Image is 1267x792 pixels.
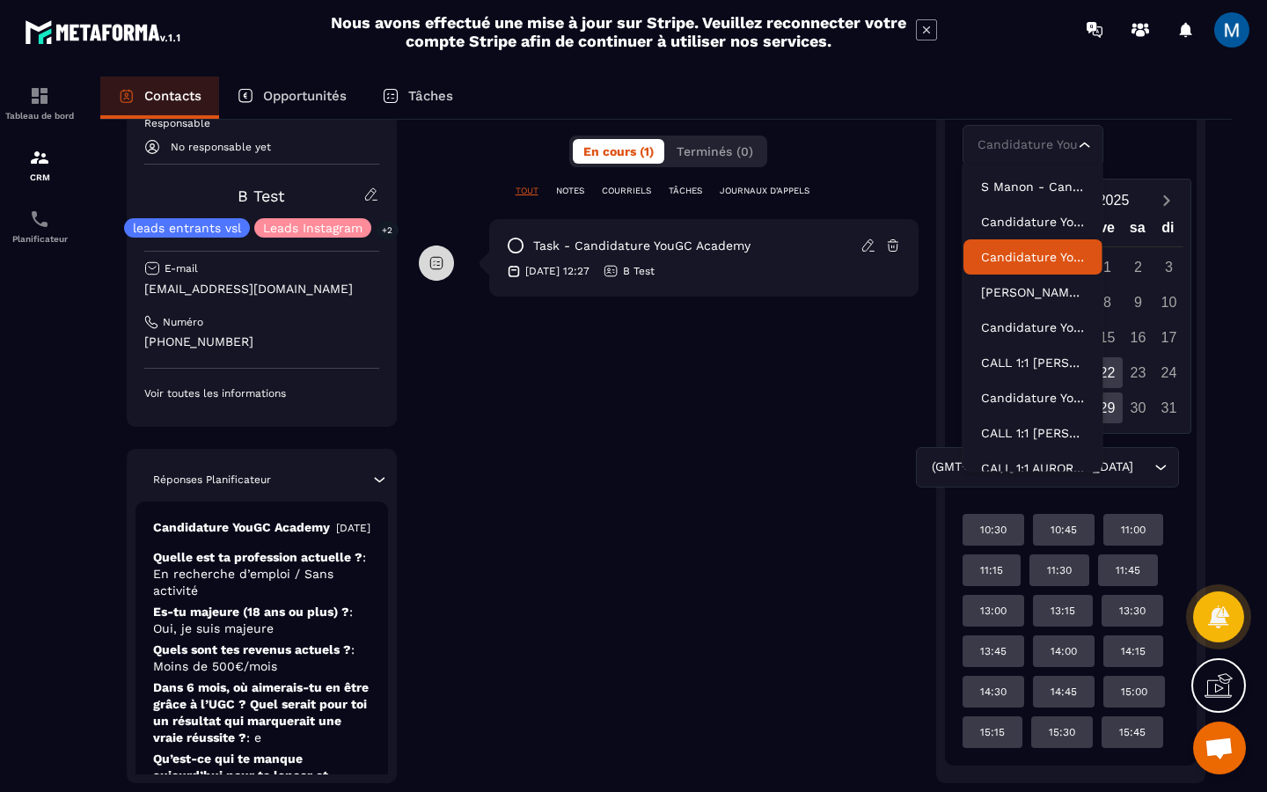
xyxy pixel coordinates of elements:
button: Open years overlay [1077,185,1151,216]
div: 3 [1153,252,1184,282]
div: Calendar wrapper [970,216,1183,423]
div: 22 [1092,357,1123,388]
img: formation [29,147,50,168]
p: CALL 1:1 AURORE YOUGC ACADEMY [981,459,1085,477]
div: 24 [1153,357,1184,388]
div: Calendar days [970,252,1183,423]
p: [PHONE_NUMBER] [144,334,379,350]
a: formationformationTableau de bord [4,72,75,134]
div: 2 [1123,252,1153,282]
p: Candidature YouGC Academy - Découverte [981,319,1085,336]
span: (GMT+01:00) [GEOGRAPHIC_DATA] [927,458,1137,477]
span: : En recherche d’emploi / Sans activité [153,550,366,598]
p: JOURNAUX D'APPELS [720,185,809,197]
div: Search for option [916,447,1179,488]
p: Planificateur [4,234,75,244]
p: Contacts [144,88,201,104]
p: 13:45 [980,644,1007,658]
p: Quelle est ta profession actuelle ? [153,549,370,599]
button: Next month [1151,188,1183,212]
p: Candidature YouGC Academy [153,519,330,536]
p: CALL 1:1 CAMILLE YOUGC ACADEMY [981,424,1085,442]
p: 10:45 [1051,523,1077,537]
p: 14:15 [1121,644,1146,658]
div: 1 [1092,252,1123,282]
img: formation [29,85,50,106]
p: 11:30 [1047,563,1072,577]
p: E-mail [165,261,198,275]
p: Candidature YouGC Academy-V2 [981,213,1085,231]
button: En cours (1) [573,139,664,164]
div: di [1153,216,1183,246]
div: 8 [1092,287,1123,318]
a: B Test [238,187,285,205]
a: Opportunités [219,77,364,119]
div: 15 [1092,322,1123,353]
p: [DATE] [336,521,370,535]
div: 30 [1123,392,1153,423]
p: 11:45 [1116,563,1140,577]
p: No responsable yet [171,141,271,153]
p: [DATE] 12:27 [525,264,590,278]
div: sa [1122,216,1153,246]
h2: Nous avons effectué une mise à jour sur Stripe. Veuillez reconnecter votre compte Stripe afin de ... [330,13,907,50]
p: 14:45 [1051,685,1077,699]
p: +2 [376,221,399,239]
p: COURRIELS [602,185,651,197]
p: Candidature YouGC Academy - R1 Reprogrammé [981,248,1085,266]
p: 10:30 [980,523,1007,537]
div: 23 [1123,357,1153,388]
span: Terminés (0) [677,144,753,158]
div: ve [1092,216,1123,246]
input: Search for option [974,136,1074,155]
a: schedulerschedulerPlanificateur [4,195,75,257]
div: 16 [1123,322,1153,353]
div: 29 [1092,392,1123,423]
p: 11:15 [980,563,1003,577]
p: TOUT [516,185,538,197]
p: TÂCHES [669,185,702,197]
p: B Test [623,264,655,278]
p: 15:00 [1121,685,1147,699]
input: Search for option [1137,458,1150,477]
div: 17 [1153,322,1184,353]
a: Ouvrir le chat [1193,722,1246,774]
button: Terminés (0) [666,139,764,164]
p: 14:00 [1051,644,1077,658]
a: Contacts [100,77,219,119]
p: Responsable [144,116,379,130]
p: Margot - Appel Reprogrammé [981,283,1085,301]
p: 13:30 [1119,604,1146,618]
img: logo [25,16,183,48]
a: formationformationCRM [4,134,75,195]
p: Numéro [163,315,203,329]
p: CALL 1:1 KATHY YOUGC ACADEMY [981,354,1085,371]
span: En cours (1) [583,144,654,158]
p: CRM [4,172,75,182]
p: Es-tu majeure (18 ans ou plus) ? [153,604,370,637]
img: scheduler [29,209,50,230]
p: task - Candidature YouGC Academy [533,238,751,254]
div: 10 [1153,287,1184,318]
p: NOTES [556,185,584,197]
p: 15:15 [980,725,1005,739]
p: Dans 6 mois, où aimerais-tu en être grâce à l’UGC ? Quel serait pour toi un résultat qui marquera... [153,679,370,746]
p: Candidature YouGC Academy - R1 Reprogrammé [981,389,1085,407]
p: 15:30 [1049,725,1075,739]
p: 13:00 [980,604,1007,618]
a: Tâches [364,77,471,119]
p: Voir toutes les informations [144,386,379,400]
span: : e [246,730,261,744]
p: 13:15 [1051,604,1075,618]
div: 31 [1153,392,1184,423]
p: Tableau de bord [4,111,75,121]
p: Opportunités [263,88,347,104]
p: Leads Instagram [263,222,363,234]
p: 11:00 [1121,523,1146,537]
p: leads entrants vsl [133,222,241,234]
p: [EMAIL_ADDRESS][DOMAIN_NAME] [144,281,379,297]
p: 14:30 [980,685,1007,699]
div: Search for option [963,125,1103,165]
div: 9 [1123,287,1153,318]
p: Réponses Planificateur [153,473,271,487]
